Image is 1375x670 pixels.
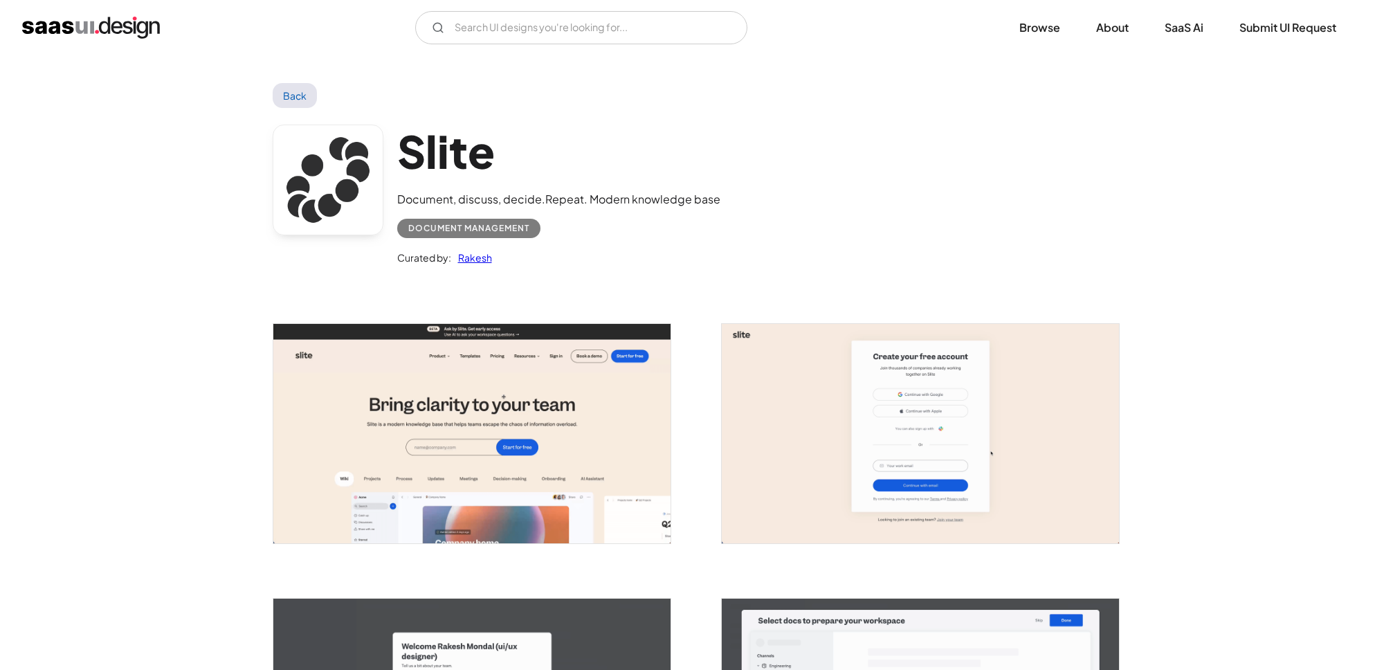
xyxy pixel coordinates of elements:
[273,324,671,543] a: open lightbox
[397,125,720,178] h1: Slite
[408,220,529,237] div: Document Management
[1080,12,1145,43] a: About
[273,83,318,108] a: Back
[1223,12,1353,43] a: Submit UI Request
[397,249,451,266] div: Curated by:
[22,17,160,39] a: home
[1148,12,1220,43] a: SaaS Ai
[1003,12,1077,43] a: Browse
[273,324,671,543] img: 64155cfdfbe89ff3d499c4bd_Slite%20%E2%80%93%20Your%20Modern%20Knowledge%20Base%20-%20Home%20Page.png
[415,11,747,44] form: Email Form
[397,191,720,208] div: Document, discuss, decide.Repeat. Modern knowledge base
[415,11,747,44] input: Search UI designs you're looking for...
[451,249,492,266] a: Rakesh
[722,324,1119,543] img: 64155cfda3139e2295d1c412_Slite%20%E2%80%93%20Your%20Modern%20Knowledge%20Base%20-%20Create%20free...
[722,324,1119,543] a: open lightbox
